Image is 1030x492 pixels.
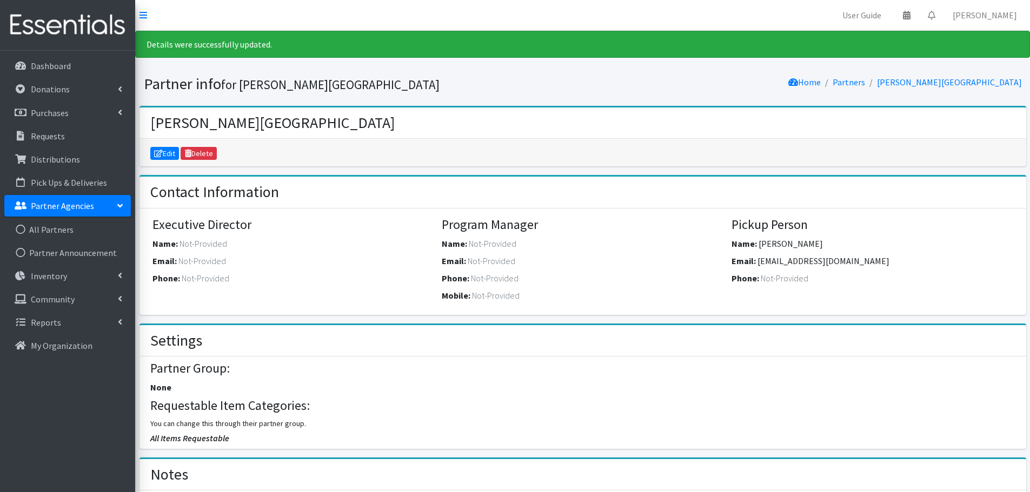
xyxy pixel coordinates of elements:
[150,381,171,394] label: None
[178,255,226,266] span: Not-Provided
[468,255,515,266] span: Not-Provided
[31,294,75,305] p: Community
[442,254,466,267] label: Email:
[4,78,131,100] a: Donations
[31,84,70,95] p: Donations
[732,237,757,250] label: Name:
[761,273,808,284] span: Not-Provided
[150,466,188,484] h2: Notes
[833,77,865,87] a: Partners
[221,77,440,92] small: for [PERSON_NAME][GEOGRAPHIC_DATA]
[4,149,131,170] a: Distributions
[31,340,92,351] p: My Organization
[759,238,823,249] span: [PERSON_NAME]
[442,217,723,233] h4: Program Manager
[944,4,1026,26] a: [PERSON_NAME]
[4,125,131,147] a: Requests
[732,254,756,267] label: Email:
[4,242,131,264] a: Partner Announcement
[31,60,71,71] p: Dashboard
[31,107,69,118] p: Purchases
[135,31,1030,58] div: Details were successfully updated.
[4,312,131,333] a: Reports
[4,335,131,356] a: My Organization
[4,265,131,287] a: Inventory
[442,272,469,285] label: Phone:
[31,317,61,328] p: Reports
[152,217,434,233] h4: Executive Director
[732,217,1013,233] h4: Pickup Person
[4,102,131,124] a: Purchases
[4,55,131,77] a: Dashboard
[150,332,202,350] h2: Settings
[4,288,131,310] a: Community
[152,237,178,250] label: Name:
[757,255,889,266] span: [EMAIL_ADDRESS][DOMAIN_NAME]
[152,254,177,267] label: Email:
[181,147,217,160] a: Delete
[152,272,180,285] label: Phone:
[472,290,520,301] span: Not-Provided
[732,272,759,285] label: Phone:
[150,114,395,132] h2: [PERSON_NAME][GEOGRAPHIC_DATA]
[150,433,229,443] span: All Items Requestable
[182,273,229,284] span: Not-Provided
[31,177,107,188] p: Pick Ups & Deliveries
[31,131,65,141] p: Requests
[442,237,467,250] label: Name:
[4,219,131,240] a: All Partners
[150,183,279,201] h2: Contact Information
[834,4,890,26] a: User Guide
[144,75,579,93] h1: Partner info
[469,238,516,249] span: Not-Provided
[4,172,131,193] a: Pick Ups & Deliveries
[4,7,131,43] img: HumanEssentials
[442,289,470,302] label: Mobile:
[471,273,519,284] span: Not-Provided
[150,361,1015,376] h4: Partner Group:
[150,147,180,160] a: Edit
[150,418,1015,429] p: You can change this through their partner group.
[4,195,131,217] a: Partner Agencies
[31,271,67,281] p: Inventory
[150,398,1015,414] h4: Requestable Item Categories:
[31,200,94,211] p: Partner Agencies
[788,77,821,87] a: Home
[180,238,227,249] span: Not-Provided
[877,77,1022,87] a: [PERSON_NAME][GEOGRAPHIC_DATA]
[31,154,80,165] p: Distributions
